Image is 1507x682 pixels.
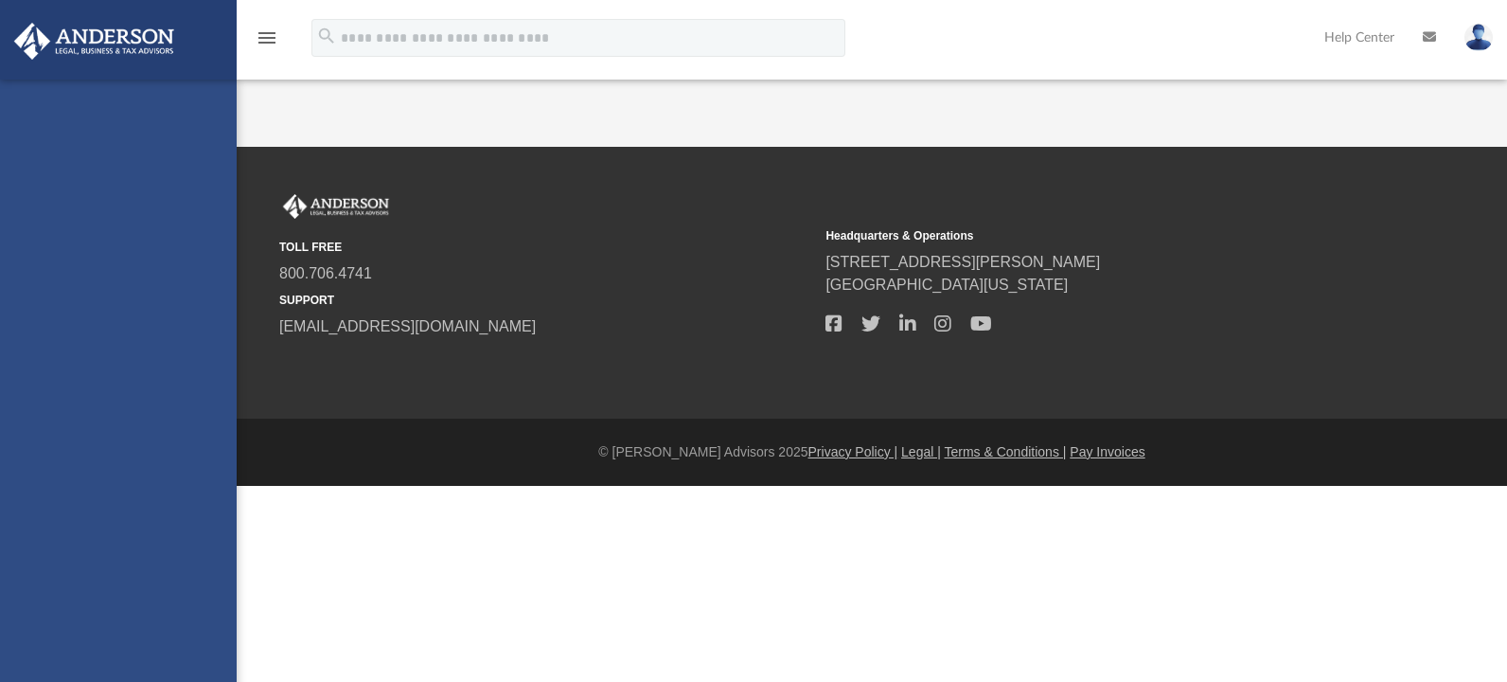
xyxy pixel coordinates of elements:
[808,444,898,459] a: Privacy Policy |
[901,444,941,459] a: Legal |
[825,277,1068,293] a: [GEOGRAPHIC_DATA][US_STATE]
[1070,444,1144,459] a: Pay Invoices
[316,26,337,46] i: search
[256,27,278,49] i: menu
[825,227,1358,244] small: Headquarters & Operations
[825,254,1100,270] a: [STREET_ADDRESS][PERSON_NAME]
[9,23,180,60] img: Anderson Advisors Platinum Portal
[256,36,278,49] a: menu
[237,442,1507,462] div: © [PERSON_NAME] Advisors 2025
[279,194,393,219] img: Anderson Advisors Platinum Portal
[279,292,812,309] small: SUPPORT
[945,444,1067,459] a: Terms & Conditions |
[1464,24,1493,51] img: User Pic
[279,239,812,256] small: TOLL FREE
[279,265,372,281] a: 800.706.4741
[279,318,536,334] a: [EMAIL_ADDRESS][DOMAIN_NAME]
